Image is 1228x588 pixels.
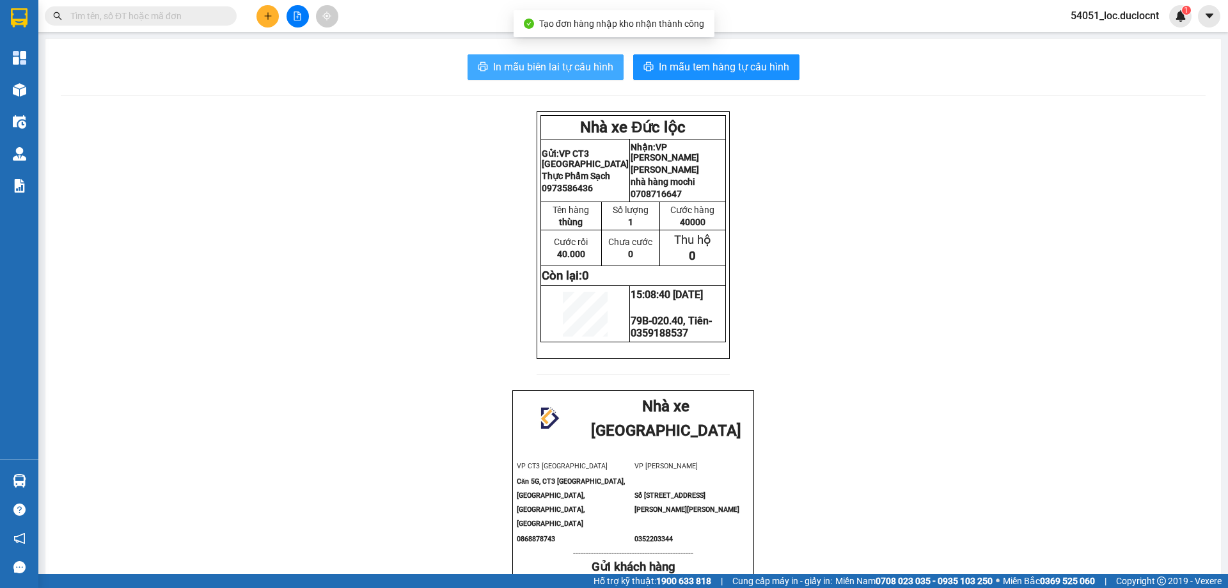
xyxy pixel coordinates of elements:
[1184,6,1188,15] span: 1
[293,12,302,20] span: file-add
[517,535,555,543] span: 0868878743
[70,9,221,23] input: Tìm tên, số ĐT hoặc mã đơn
[631,177,695,187] span: nhà hàng mochi
[631,315,712,339] span: 79B-020.40, Tiên- 0359188537
[656,576,711,586] strong: 1900 633 818
[264,12,272,20] span: plus
[468,54,624,80] button: printerIn mẫu biên lai tự cấu hình
[732,574,832,588] span: Cung cấp máy in - giấy in:
[478,61,488,74] span: printer
[516,548,750,558] p: -----------------------------------------------
[628,217,633,227] span: 1
[13,561,26,573] span: message
[542,205,601,215] p: Tên hàng
[631,189,682,199] span: 0708716647
[13,532,26,544] span: notification
[876,576,993,586] strong: 0708 023 035 - 0935 103 250
[633,54,799,80] button: printerIn mẫu tem hàng tự cấu hình
[835,574,993,588] span: Miền Nam
[580,118,686,136] strong: Nhà xe Đức lộc
[539,19,704,29] span: Tạo đơn hàng nhập kho nhận thành công
[1204,10,1215,22] span: caret-down
[316,5,338,28] button: aim
[594,574,711,588] span: Hỗ trợ kỹ thuật:
[13,147,26,161] img: warehouse-icon
[542,171,610,181] span: Thực Phẩm Sạch
[634,535,673,543] span: 0352203344
[1040,576,1095,586] strong: 0369 525 060
[1060,8,1169,24] span: 54051_loc.duclocnt
[721,574,723,588] span: |
[53,12,62,20] span: search
[256,5,279,28] button: plus
[13,179,26,193] img: solution-icon
[1157,576,1166,585] span: copyright
[680,217,705,227] span: 40000
[659,59,789,75] span: In mẫu tem hàng tự cấu hình
[13,115,26,129] img: warehouse-icon
[689,249,696,263] span: 0
[13,51,26,65] img: dashboard-icon
[591,397,741,440] strong: Nhà xe [GEOGRAPHIC_DATA]
[11,8,28,28] img: logo-vxr
[524,19,534,29] span: check-circle
[542,148,629,169] span: VP CT3 [GEOGRAPHIC_DATA]
[1105,574,1106,588] span: |
[542,237,601,247] p: Cước rồi
[631,142,699,163] strong: Nhận:
[634,491,739,514] span: Số [STREET_ADDRESS][PERSON_NAME][PERSON_NAME]
[13,83,26,97] img: warehouse-icon
[643,61,654,74] span: printer
[674,233,711,247] span: Thu hộ
[542,269,589,283] strong: Còn lại:
[634,462,698,470] span: VP [PERSON_NAME]
[517,477,625,528] span: Căn 5G, CT3 [GEOGRAPHIC_DATA], [GEOGRAPHIC_DATA], [GEOGRAPHIC_DATA], [GEOGRAPHIC_DATA]
[602,205,659,215] p: Số lượng
[559,217,583,227] span: thùng
[13,504,26,516] span: question-circle
[1198,5,1220,28] button: caret-down
[602,237,659,247] p: Chưa cước
[322,12,331,20] span: aim
[1182,6,1191,15] sup: 1
[528,398,570,440] img: logo
[631,142,699,163] span: VP [PERSON_NAME]
[628,249,633,259] span: 0
[661,205,725,215] p: Cước hàng
[631,164,699,175] span: [PERSON_NAME]
[287,5,309,28] button: file-add
[542,183,593,193] span: 0973586436
[542,148,629,169] strong: Gửi:
[1175,10,1186,22] img: icon-new-feature
[13,474,26,488] img: warehouse-icon
[582,269,589,283] span: 0
[493,59,613,75] span: In mẫu biên lai tự cấu hình
[557,249,585,259] span: 40.000
[996,578,1000,584] span: ⚪️
[517,462,608,470] span: VP CT3 [GEOGRAPHIC_DATA]
[1003,574,1095,588] span: Miền Bắc
[592,560,675,574] strong: Gửi khách hàng
[631,289,703,301] span: 15:08:40 [DATE]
